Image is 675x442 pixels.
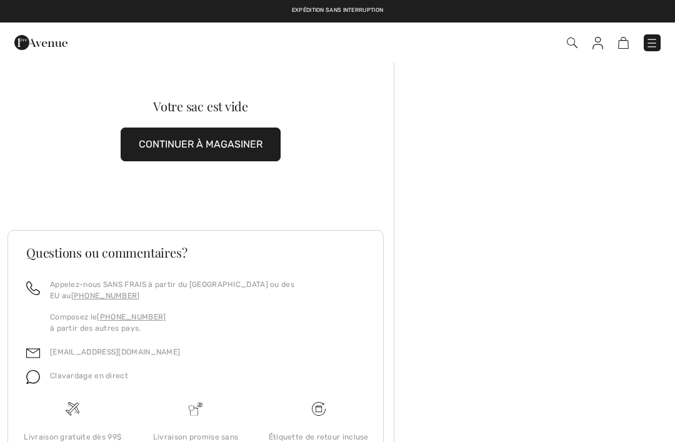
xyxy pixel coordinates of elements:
[26,346,40,360] img: email
[66,402,79,416] img: Livraison gratuite dès 99$
[50,371,128,380] span: Clavardage en direct
[26,370,40,384] img: chat
[312,402,326,416] img: Livraison gratuite dès 99$
[26,281,40,295] img: call
[71,291,140,300] a: [PHONE_NUMBER]
[50,279,365,301] p: Appelez-nous SANS FRAIS à partir du [GEOGRAPHIC_DATA] ou des EU au
[592,37,603,49] img: Mes infos
[27,100,374,113] div: Votre sac est vide
[618,37,629,49] img: Panier d'achat
[50,348,180,356] a: [EMAIL_ADDRESS][DOMAIN_NAME]
[14,36,67,48] a: 1ère Avenue
[14,30,67,55] img: 1ère Avenue
[567,38,577,48] img: Recherche
[26,246,365,259] h3: Questions ou commentaires?
[646,37,658,49] img: Menu
[50,311,365,334] p: Composez le à partir des autres pays.
[121,128,281,161] button: CONTINUER À MAGASINER
[97,313,166,321] a: [PHONE_NUMBER]
[189,402,202,416] img: Livraison promise sans frais de dédouanement surprise&nbsp;!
